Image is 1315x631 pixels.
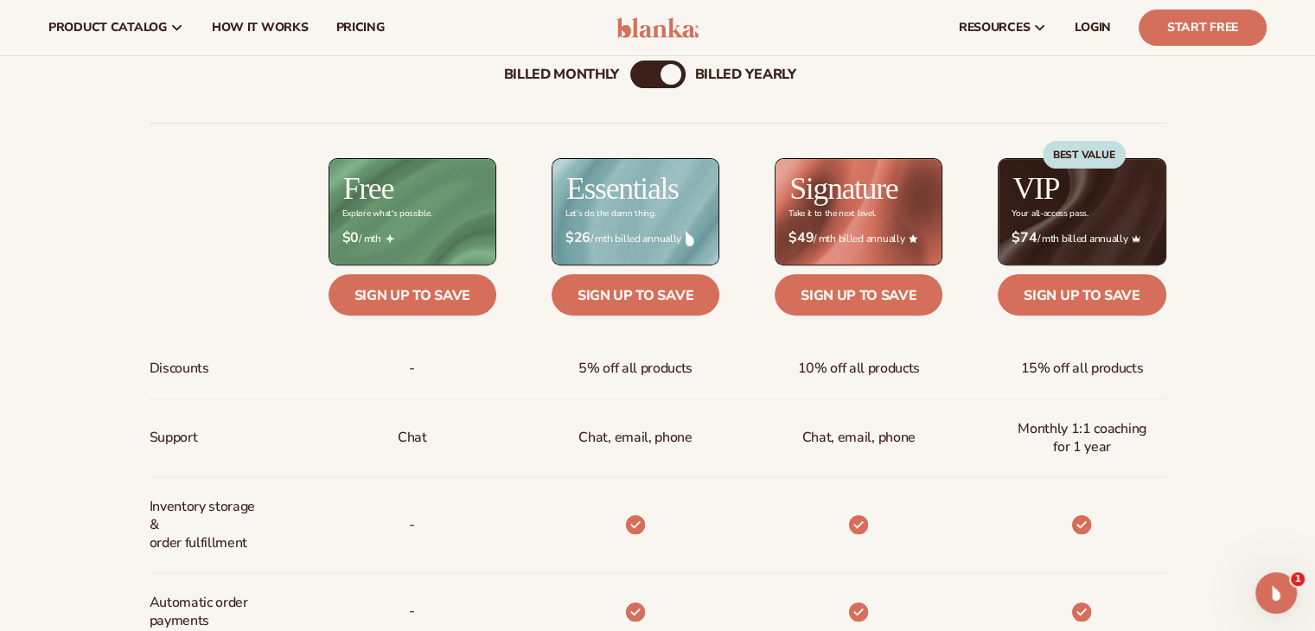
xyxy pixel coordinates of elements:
[1012,230,1152,246] span: / mth billed annually
[342,209,431,219] div: Explore what's possible.
[1291,572,1305,586] span: 1
[329,274,496,315] a: Sign up to save
[788,209,876,219] div: Take it to the next level.
[1021,353,1144,385] span: 15% off all products
[788,230,814,246] strong: $49
[552,159,718,264] img: Essentials_BG_9050f826-5aa9-47d9-a362-757b82c62641.jpg
[998,274,1165,315] a: Sign up to save
[1132,234,1140,243] img: Crown_2d87c031-1b5a-4345-8312-a4356ddcde98.png
[686,231,694,246] img: drop.png
[409,596,415,628] span: -
[343,173,393,204] h2: Free
[695,67,796,83] div: billed Yearly
[578,422,692,454] p: Chat, email, phone
[999,159,1165,264] img: VIP_BG_199964bd-3653-43bc-8a67-789d2d7717b9.jpg
[409,353,415,385] span: -
[212,21,309,35] span: How It Works
[802,422,916,454] span: Chat, email, phone
[150,353,209,385] span: Discounts
[578,353,693,385] span: 5% off all products
[788,230,929,246] span: / mth billed annually
[329,159,495,264] img: free_bg.png
[565,230,705,246] span: / mth billed annually
[342,230,359,246] strong: $0
[909,234,917,242] img: Star_6.png
[565,209,655,219] div: Let’s do the damn thing.
[616,17,699,38] img: logo
[776,159,942,264] img: Signature_BG_eeb718c8-65ac-49e3-a4e5-327c6aa73146.jpg
[409,509,415,541] p: -
[1012,173,1059,204] h2: VIP
[150,491,265,558] span: Inventory storage & order fulfillment
[775,274,942,315] a: Sign up to save
[48,21,167,35] span: product catalog
[398,422,427,454] p: Chat
[342,230,482,246] span: / mth
[1255,572,1297,614] iframe: Intercom live chat
[1075,21,1111,35] span: LOGIN
[565,230,590,246] strong: $26
[504,67,620,83] div: Billed Monthly
[1139,10,1267,46] a: Start Free
[566,173,679,204] h2: Essentials
[1012,209,1088,219] div: Your all-access pass.
[797,353,920,385] span: 10% off all products
[1012,230,1037,246] strong: $74
[959,21,1030,35] span: resources
[1043,141,1126,169] div: BEST VALUE
[552,274,719,315] a: Sign up to save
[1012,413,1152,463] span: Monthly 1:1 coaching for 1 year
[335,21,384,35] span: pricing
[150,422,198,454] span: Support
[789,173,897,204] h2: Signature
[386,234,394,243] img: Free_Icon_bb6e7c7e-73f8-44bd-8ed0-223ea0fc522e.png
